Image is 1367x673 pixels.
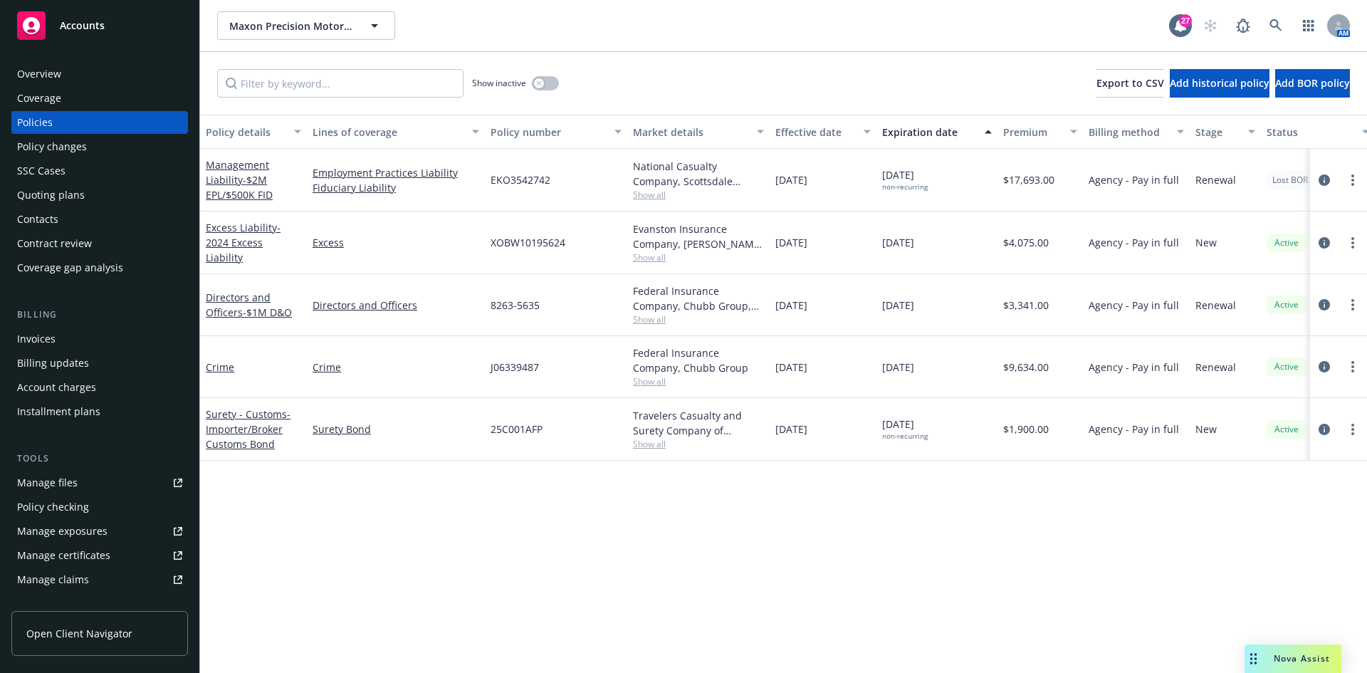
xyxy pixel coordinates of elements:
[11,111,188,134] a: Policies
[17,352,89,375] div: Billing updates
[1344,358,1361,375] a: more
[17,376,96,399] div: Account charges
[1272,174,1308,187] span: Lost BOR
[633,313,764,325] span: Show all
[1179,14,1192,27] div: 27
[1316,172,1333,189] a: circleInformation
[770,115,876,149] button: Effective date
[17,63,61,85] div: Overview
[1195,125,1240,140] div: Stage
[633,375,764,387] span: Show all
[1083,115,1190,149] button: Billing method
[1089,172,1179,187] span: Agency - Pay in full
[1195,172,1236,187] span: Renewal
[472,77,526,89] span: Show inactive
[1344,234,1361,251] a: more
[229,19,352,33] span: Maxon Precision Motors, Inc.
[17,593,84,615] div: Manage BORs
[11,308,188,322] div: Billing
[775,125,855,140] div: Effective date
[1096,76,1164,90] span: Export to CSV
[1245,645,1341,673] button: Nova Assist
[17,111,53,134] div: Policies
[17,87,61,110] div: Coverage
[882,167,928,192] span: [DATE]
[17,256,123,279] div: Coverage gap analysis
[206,221,281,264] span: - 2024 Excess Liability
[206,360,234,374] a: Crime
[876,115,997,149] button: Expiration date
[313,235,479,250] a: Excess
[491,125,606,140] div: Policy number
[1344,172,1361,189] a: more
[26,626,132,641] span: Open Client Navigator
[882,360,914,375] span: [DATE]
[11,328,188,350] a: Invoices
[1170,69,1269,98] button: Add historical policy
[1272,423,1301,436] span: Active
[491,172,550,187] span: EKO3542742
[11,496,188,518] a: Policy checking
[1272,360,1301,373] span: Active
[1294,11,1323,40] a: Switch app
[11,184,188,207] a: Quoting plans
[633,221,764,251] div: Evanston Insurance Company, [PERSON_NAME] Insurance, Burns & [PERSON_NAME]
[1003,235,1049,250] span: $4,075.00
[1089,422,1179,437] span: Agency - Pay in full
[11,593,188,615] a: Manage BORs
[1003,172,1054,187] span: $17,693.00
[882,417,928,441] span: [DATE]
[11,352,188,375] a: Billing updates
[633,251,764,264] span: Show all
[11,232,188,255] a: Contract review
[485,115,627,149] button: Policy number
[633,408,764,438] div: Travelers Casualty and Surety Company of America, Travelers Insurance, [GEOGRAPHIC_DATA] [PERSON_...
[997,115,1083,149] button: Premium
[633,438,764,450] span: Show all
[1195,422,1217,437] span: New
[11,471,188,494] a: Manage files
[17,208,58,231] div: Contacts
[1275,76,1350,90] span: Add BOR policy
[491,360,539,375] span: J06339487
[491,235,565,250] span: XOBW10195624
[1267,125,1353,140] div: Status
[17,400,100,423] div: Installment plans
[633,345,764,375] div: Federal Insurance Company, Chubb Group
[17,568,89,591] div: Manage claims
[206,291,292,319] a: Directors and Officers
[1089,360,1179,375] span: Agency - Pay in full
[1196,11,1225,40] a: Start snowing
[11,452,188,466] div: Tools
[1003,125,1062,140] div: Premium
[11,520,188,543] a: Manage exposures
[60,20,105,31] span: Accounts
[1344,421,1361,438] a: more
[882,298,914,313] span: [DATE]
[633,125,748,140] div: Market details
[1272,236,1301,249] span: Active
[206,407,290,451] a: Surety - Customs
[307,115,485,149] button: Lines of coverage
[11,87,188,110] a: Coverage
[882,125,976,140] div: Expiration date
[11,6,188,46] a: Accounts
[217,69,463,98] input: Filter by keyword...
[1316,296,1333,313] a: circleInformation
[17,160,66,182] div: SSC Cases
[313,422,479,437] a: Surety Bond
[206,125,286,140] div: Policy details
[206,407,290,451] span: - Importer/Broker Customs Bond
[11,256,188,279] a: Coverage gap analysis
[1003,422,1049,437] span: $1,900.00
[1003,360,1049,375] span: $9,634.00
[775,235,807,250] span: [DATE]
[775,360,807,375] span: [DATE]
[17,232,92,255] div: Contract review
[11,208,188,231] a: Contacts
[1089,235,1179,250] span: Agency - Pay in full
[1195,235,1217,250] span: New
[243,306,292,319] span: - $1M D&O
[491,298,540,313] span: 8263-5635
[1195,298,1236,313] span: Renewal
